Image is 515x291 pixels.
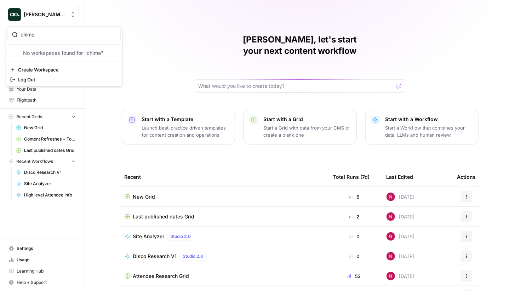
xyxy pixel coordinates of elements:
span: Attendee Research Grid [133,273,189,280]
span: Your Data [17,86,76,92]
a: Site Analyzer [13,178,79,189]
h1: [PERSON_NAME], let's start your next content workflow [194,34,406,57]
span: New Grid [133,193,155,200]
div: [DATE] [387,212,414,221]
span: New Grid [24,125,76,131]
div: [DATE] [387,232,414,241]
span: Usage [17,257,76,263]
div: 2 [333,213,375,220]
div: 0 [333,253,375,260]
div: No workspaces found for "chime" [7,47,121,59]
div: 52 [333,273,375,280]
span: Site Analyzer [133,233,165,240]
a: Last published dates Grid [125,213,322,220]
input: Search Workspaces [21,31,116,38]
a: Settings [6,243,79,254]
a: Your Data [6,84,79,95]
a: Learning Hub [6,266,79,277]
button: Recent Grids [6,112,79,122]
a: Disco Research V1 [13,167,79,178]
a: Log Out [7,75,121,85]
button: Start with a WorkflowStart a Workflow that combines your data, LLMs and human review [365,110,479,144]
img: 809rsgs8fojgkhnibtwc28oh1nli [387,252,395,261]
img: Nick's Workspace Logo [8,8,21,21]
span: Recent Grids [16,114,42,120]
a: Flightpath [6,95,79,106]
span: Disco Research V1 [24,169,76,176]
button: Workspace: Nick's Workspace [6,6,79,23]
span: Flightpath [17,97,76,103]
span: Last published dates Grid [133,213,195,220]
span: Studio 2.0 [171,233,191,240]
button: Help + Support [6,277,79,288]
div: Actions [457,167,476,187]
p: Start a Grid with data from your CMS or create a blank one [264,124,351,138]
p: Start with a Grid [264,116,351,123]
span: Last published dates Grid [24,147,76,154]
div: [DATE] [387,252,414,261]
a: Content Refreshes + Topical Authority [13,133,79,145]
a: New Grid [13,122,79,133]
a: Site AnalyzerStudio 2.0 [125,232,322,241]
p: Start a Workflow that combines your data, LLMs and human review [385,124,473,138]
span: Studio 2.0 [183,253,204,259]
img: 809rsgs8fojgkhnibtwc28oh1nli [387,193,395,201]
span: Learning Hub [17,268,76,274]
div: Recent [125,167,322,187]
span: High level Attendee Info [24,192,76,198]
span: Disco Research V1 [133,253,177,260]
p: Start with a Workflow [385,116,473,123]
input: What would you like to create today? [199,82,393,90]
span: Content Refreshes + Topical Authority [24,136,76,142]
a: Create Workspace [7,65,121,75]
a: Disco Research V1Studio 2.0 [125,252,322,261]
span: Help + Support [17,279,76,286]
span: Log Out [18,76,115,83]
a: New Grid [125,193,322,200]
div: Workspace: Nick's Workspace [6,26,122,86]
span: Site Analyzer [24,181,76,187]
div: [DATE] [387,272,414,280]
div: 6 [333,193,375,200]
span: Create Workspace [18,66,115,73]
a: Usage [6,254,79,266]
div: Total Runs (7d) [333,167,370,187]
button: Start with a TemplateLaunch best-practice driven templates for content creation and operations [122,110,235,144]
img: 809rsgs8fojgkhnibtwc28oh1nli [387,232,395,241]
button: Start with a GridStart a Grid with data from your CMS or create a blank one [244,110,357,144]
img: 809rsgs8fojgkhnibtwc28oh1nli [387,272,395,280]
div: 0 [333,233,375,240]
p: Launch best-practice driven templates for content creation and operations [142,124,229,138]
button: Recent Workflows [6,156,79,167]
span: [PERSON_NAME]'s Workspace [24,11,67,18]
a: Last published dates Grid [13,145,79,156]
a: Attendee Research Grid [125,273,322,280]
p: Start with a Template [142,116,229,123]
a: High level Attendee Info [13,189,79,201]
img: 809rsgs8fojgkhnibtwc28oh1nli [387,212,395,221]
span: Settings [17,245,76,252]
span: Recent Workflows [16,158,53,165]
div: [DATE] [387,193,414,201]
div: Last Edited [387,167,413,187]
